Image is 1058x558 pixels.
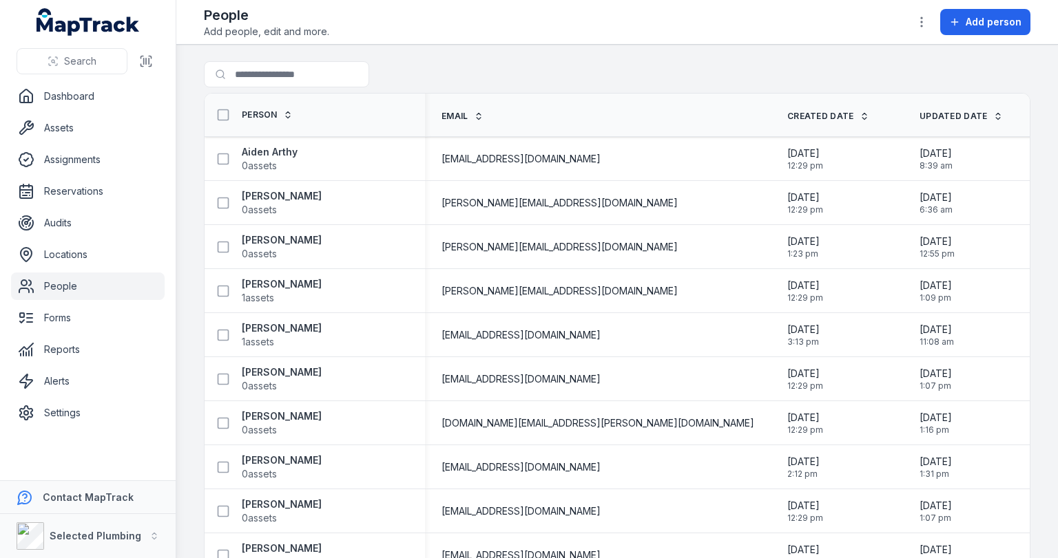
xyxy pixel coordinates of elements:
[787,279,823,303] time: 1/14/2025, 12:29:42 PM
[920,147,953,171] time: 8/18/2025, 8:39:46 AM
[442,240,678,254] span: [PERSON_NAME][EMAIL_ADDRESS][DOMAIN_NAME]
[920,455,952,480] time: 8/11/2025, 1:31:49 PM
[940,9,1030,35] button: Add person
[920,543,953,557] span: [DATE]
[242,335,274,349] span: 1 assets
[242,379,277,393] span: 0 assets
[787,499,823,524] time: 1/14/2025, 12:29:42 PM
[787,160,823,171] span: 12:29 pm
[242,145,298,173] a: Aiden Arthy0assets
[204,25,329,39] span: Add people, edit and more.
[787,191,823,215] time: 1/14/2025, 12:29:42 PM
[242,145,298,159] strong: Aiden Arthy
[442,196,678,210] span: [PERSON_NAME][EMAIL_ADDRESS][DOMAIN_NAME]
[920,235,955,259] time: 8/18/2025, 12:55:35 PM
[920,455,952,469] span: [DATE]
[242,277,322,291] strong: [PERSON_NAME]
[920,367,952,391] time: 8/11/2025, 1:07:47 PM
[11,336,165,363] a: Reports
[11,209,165,237] a: Audits
[442,328,601,342] span: [EMAIL_ADDRESS][DOMAIN_NAME]
[920,367,952,380] span: [DATE]
[242,189,322,203] strong: [PERSON_NAME]
[787,292,823,303] span: 12:29 pm
[920,279,952,292] span: [DATE]
[442,372,601,386] span: [EMAIL_ADDRESS][DOMAIN_NAME]
[787,469,820,480] span: 2:12 pm
[242,365,322,393] a: [PERSON_NAME]0assets
[787,425,823,436] span: 12:29 pm
[242,453,322,481] a: [PERSON_NAME]0assets
[787,147,823,171] time: 1/14/2025, 12:29:42 PM
[242,247,277,261] span: 0 assets
[11,83,165,110] a: Dashboard
[50,530,141,541] strong: Selected Plumbing
[242,511,277,525] span: 0 assets
[17,48,127,74] button: Search
[11,241,165,268] a: Locations
[442,111,484,122] a: Email
[787,411,823,425] span: [DATE]
[242,409,322,423] strong: [PERSON_NAME]
[787,336,820,347] span: 3:13 pm
[920,336,954,347] span: 11:08 am
[787,543,823,557] span: [DATE]
[11,272,165,300] a: People
[442,416,754,430] span: [DOMAIN_NAME][EMAIL_ADDRESS][PERSON_NAME][DOMAIN_NAME]
[787,455,820,480] time: 5/14/2025, 2:12:32 PM
[787,191,823,204] span: [DATE]
[920,469,952,480] span: 1:31 pm
[787,279,823,292] span: [DATE]
[920,292,952,303] span: 1:09 pm
[442,504,601,518] span: [EMAIL_ADDRESS][DOMAIN_NAME]
[920,235,955,248] span: [DATE]
[920,147,953,160] span: [DATE]
[920,191,953,204] span: [DATE]
[242,233,322,261] a: [PERSON_NAME]0assets
[242,497,322,525] a: [PERSON_NAME]0assets
[966,15,1021,29] span: Add person
[242,189,322,217] a: [PERSON_NAME]0assets
[920,323,954,336] span: [DATE]
[37,8,140,36] a: MapTrack
[242,541,322,555] strong: [PERSON_NAME]
[242,423,277,437] span: 0 assets
[11,114,165,142] a: Assets
[242,321,322,335] strong: [PERSON_NAME]
[242,291,274,305] span: 1 assets
[204,6,329,25] h2: People
[242,365,322,379] strong: [PERSON_NAME]
[920,248,955,259] span: 12:55 pm
[920,425,952,436] span: 1:16 pm
[11,146,165,173] a: Assignments
[920,160,953,171] span: 8:39 am
[242,497,322,511] strong: [PERSON_NAME]
[242,467,277,481] span: 0 assets
[242,277,322,305] a: [PERSON_NAME]1assets
[442,152,601,166] span: [EMAIL_ADDRESS][DOMAIN_NAME]
[787,248,820,259] span: 1:23 pm
[242,159,277,173] span: 0 assets
[920,411,952,425] span: [DATE]
[787,411,823,436] time: 1/14/2025, 12:29:42 PM
[242,109,293,120] a: Person
[787,513,823,524] span: 12:29 pm
[242,453,322,467] strong: [PERSON_NAME]
[242,203,277,217] span: 0 assets
[787,499,823,513] span: [DATE]
[920,513,952,524] span: 1:07 pm
[920,323,954,347] time: 8/11/2025, 11:08:49 AM
[11,399,165,427] a: Settings
[787,111,869,122] a: Created Date
[787,147,823,160] span: [DATE]
[64,54,96,68] span: Search
[11,304,165,332] a: Forms
[920,411,952,436] time: 8/11/2025, 1:16:06 PM
[920,191,953,215] time: 8/15/2025, 6:36:29 AM
[920,111,1003,122] a: Updated Date
[920,380,952,391] span: 1:07 pm
[920,499,952,524] time: 8/18/2025, 1:07:04 PM
[11,178,165,205] a: Reservations
[920,499,952,513] span: [DATE]
[920,279,952,303] time: 8/18/2025, 1:09:45 PM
